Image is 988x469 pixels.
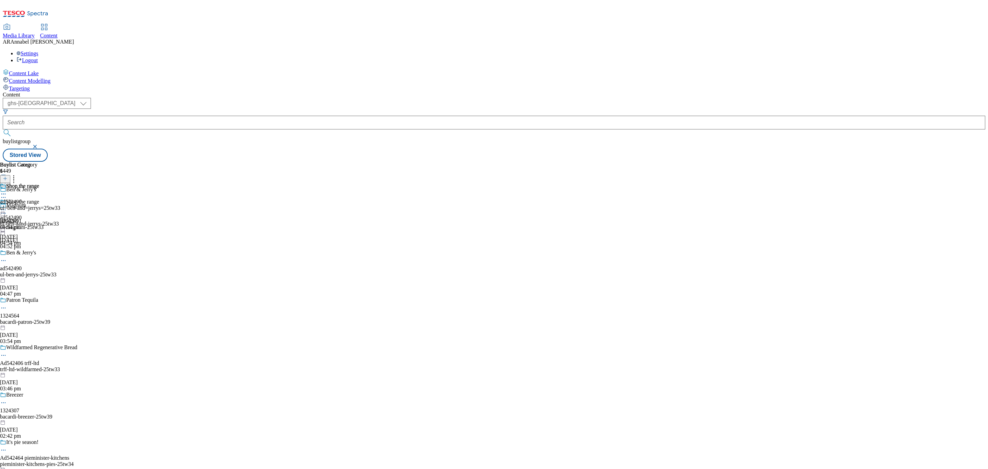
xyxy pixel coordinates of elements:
[6,392,23,398] div: Breezer
[6,439,38,445] div: It's pie season!
[3,24,35,39] a: Media Library
[6,183,39,189] div: Shop the range
[3,149,48,162] button: Stored View
[16,50,38,56] a: Settings
[3,39,10,45] span: AR
[16,57,38,63] a: Logout
[3,77,985,84] a: Content Modelling
[3,92,985,98] div: Content
[9,78,50,84] span: Content Modelling
[3,69,985,77] a: Content Lake
[6,344,77,351] div: Wildfarmed Regenerative Bread
[9,85,30,91] span: Targeting
[10,39,74,45] span: Annabel [PERSON_NAME]
[3,109,8,114] svg: Search Filters
[3,33,35,38] span: Media Library
[40,33,58,38] span: Content
[6,250,36,256] div: Ben & Jerry's
[3,116,985,129] input: Search
[9,70,39,76] span: Content Lake
[3,84,985,92] a: Targeting
[40,24,58,39] a: Content
[3,138,31,144] span: buylistgroup
[6,297,38,303] div: Patron Tequila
